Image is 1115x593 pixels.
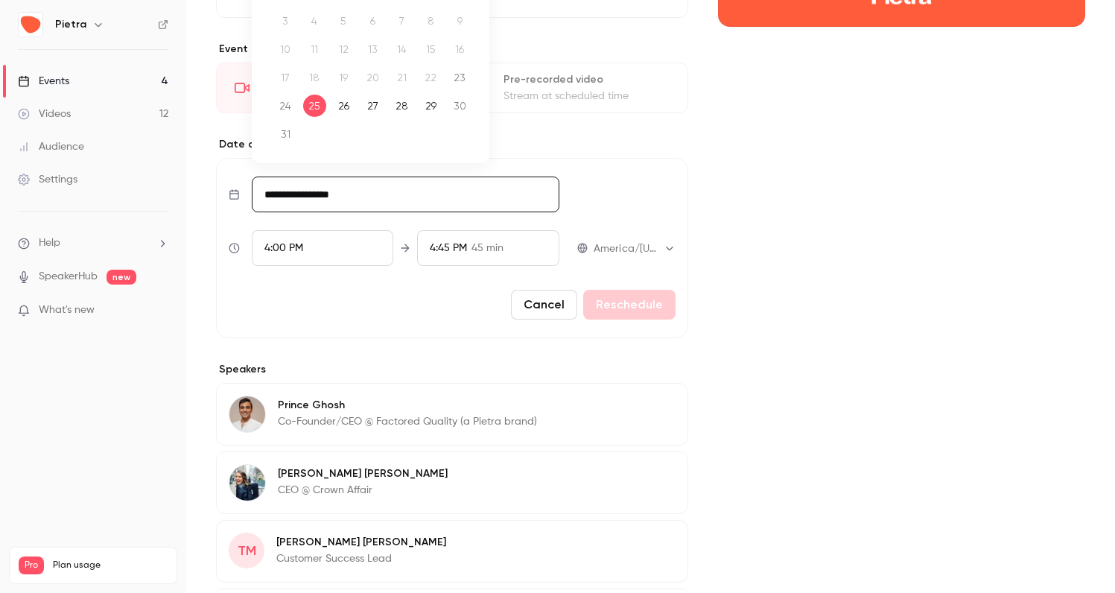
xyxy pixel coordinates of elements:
div: 11 [303,38,326,60]
div: Stream at scheduled time [504,89,670,104]
td: Not available. Monday, August 4, 2025 [300,7,329,35]
h6: Pietra [55,17,86,32]
td: Not available. Thursday, August 14, 2025 [387,35,416,63]
div: 6 [361,10,384,32]
div: 20 [361,66,384,89]
div: Liz Cooley[PERSON_NAME] [PERSON_NAME]CEO @ Crown Affair [216,451,688,514]
img: Liz Cooley [229,465,265,501]
div: To [417,230,559,266]
td: Not available. Monday, August 18, 2025 [300,63,329,92]
div: 15 [419,38,442,60]
div: 13 [361,38,384,60]
span: What's new [39,302,95,318]
div: 4 [303,10,326,32]
button: Cancel [511,290,577,320]
td: Wednesday, August 27, 2025 [358,92,387,120]
td: Not available. Wednesday, August 13, 2025 [358,35,387,63]
div: 25 [303,95,326,117]
input: Tue, Feb 17, 2026 [252,177,559,212]
td: Not available. Thursday, August 21, 2025 [387,63,416,92]
td: Saturday, August 23, 2025 [445,63,474,92]
td: Sunday, August 24, 2025 [271,92,300,120]
div: 27 [361,95,384,117]
span: Plan usage [53,559,168,571]
td: Not available. Monday, August 11, 2025 [300,35,329,63]
div: 18 [303,66,326,89]
td: Thursday, August 28, 2025 [387,92,416,120]
div: 31 [274,123,297,145]
div: Videos [18,107,71,121]
div: Settings [18,172,77,187]
div: 3 [274,10,297,32]
div: 21 [390,66,413,89]
td: Not available. Friday, August 8, 2025 [416,7,445,35]
td: Not available. Friday, August 15, 2025 [416,35,445,63]
td: Not available. Sunday, August 17, 2025 [271,63,300,92]
div: 5 [332,10,355,32]
div: 12 [332,38,355,60]
p: Event type [216,42,688,57]
div: LiveGo live at scheduled time [216,63,449,113]
td: Not available. Tuesday, August 19, 2025 [329,63,358,92]
span: 4:45 PM [430,243,467,253]
label: Date and time [216,137,688,152]
span: TM [238,541,256,561]
div: 17 [274,66,297,89]
iframe: Noticeable Trigger [150,304,168,317]
div: 26 [332,95,355,117]
div: 14 [390,38,413,60]
td: Not available. Wednesday, August 6, 2025 [358,7,387,35]
span: Help [39,235,60,251]
p: Co-Founder/CEO @ Factored Quality (a Pietra brand) [278,414,537,429]
a: SpeakerHub [39,269,98,285]
div: 19 [332,66,355,89]
td: Not available. Wednesday, August 20, 2025 [358,63,387,92]
div: 22 [419,66,442,89]
td: Selected. Monday, August 25, 2025 [300,92,329,120]
td: Sunday, August 31, 2025 [271,120,300,148]
div: 16 [448,38,471,60]
div: Pre-recorded videoStream at scheduled time [455,63,688,113]
div: Events [18,74,69,89]
td: Friday, August 29, 2025 [416,92,445,120]
div: Prince GhoshPrince GhoshCo-Founder/CEO @ Factored Quality (a Pietra brand) [216,383,688,445]
label: Speakers [216,362,688,377]
div: 8 [419,10,442,32]
span: new [107,270,136,285]
p: CEO @ Crown Affair [278,483,448,498]
div: 29 [419,95,442,117]
li: help-dropdown-opener [18,235,168,251]
div: 24 [274,95,297,117]
td: Not available. Friday, August 22, 2025 [416,63,445,92]
div: 28 [390,95,413,117]
td: Not available. Saturday, August 16, 2025 [445,35,474,63]
div: 9 [448,10,471,32]
td: Not available. Thursday, August 7, 2025 [387,7,416,35]
td: Not available. Tuesday, August 12, 2025 [329,35,358,63]
div: TM[PERSON_NAME] [PERSON_NAME]Customer Success Lead [216,520,688,583]
td: Saturday, August 30, 2025 [445,92,474,120]
img: Pietra [19,13,42,37]
td: Not available. Sunday, August 10, 2025 [271,35,300,63]
div: 23 [448,66,471,89]
span: Pro [19,556,44,574]
div: Pre-recorded video [504,72,670,87]
div: 30 [448,95,471,117]
td: Tuesday, August 26, 2025 [329,92,358,120]
td: Not available. Tuesday, August 5, 2025 [329,7,358,35]
span: 45 min [471,241,504,256]
img: Prince Ghosh [229,396,265,432]
td: Not available. Sunday, August 3, 2025 [271,7,300,35]
p: Customer Success Lead [276,551,446,566]
div: America/[US_STATE] [594,241,676,256]
div: From [252,230,394,266]
td: Not available. Saturday, August 9, 2025 [445,7,474,35]
span: 4:00 PM [264,243,303,253]
p: Prince Ghosh [278,398,537,413]
p: [PERSON_NAME] [PERSON_NAME] [278,466,448,481]
p: [PERSON_NAME] [PERSON_NAME] [276,535,446,550]
div: 10 [274,38,297,60]
div: Audience [18,139,84,154]
div: 7 [390,10,413,32]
